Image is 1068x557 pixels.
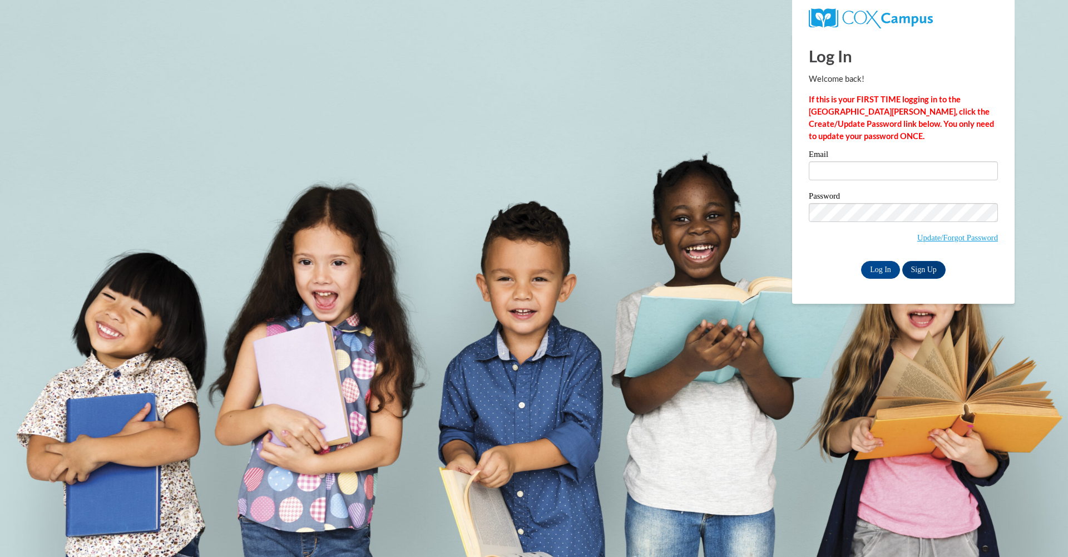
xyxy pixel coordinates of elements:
[809,150,998,161] label: Email
[902,261,946,279] a: Sign Up
[809,73,998,85] p: Welcome back!
[809,192,998,203] label: Password
[809,95,994,141] strong: If this is your FIRST TIME logging in to the [GEOGRAPHIC_DATA][PERSON_NAME], click the Create/Upd...
[809,45,998,67] h1: Log In
[861,261,900,279] input: Log In
[809,13,933,22] a: COX Campus
[809,8,933,28] img: COX Campus
[917,233,998,242] a: Update/Forgot Password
